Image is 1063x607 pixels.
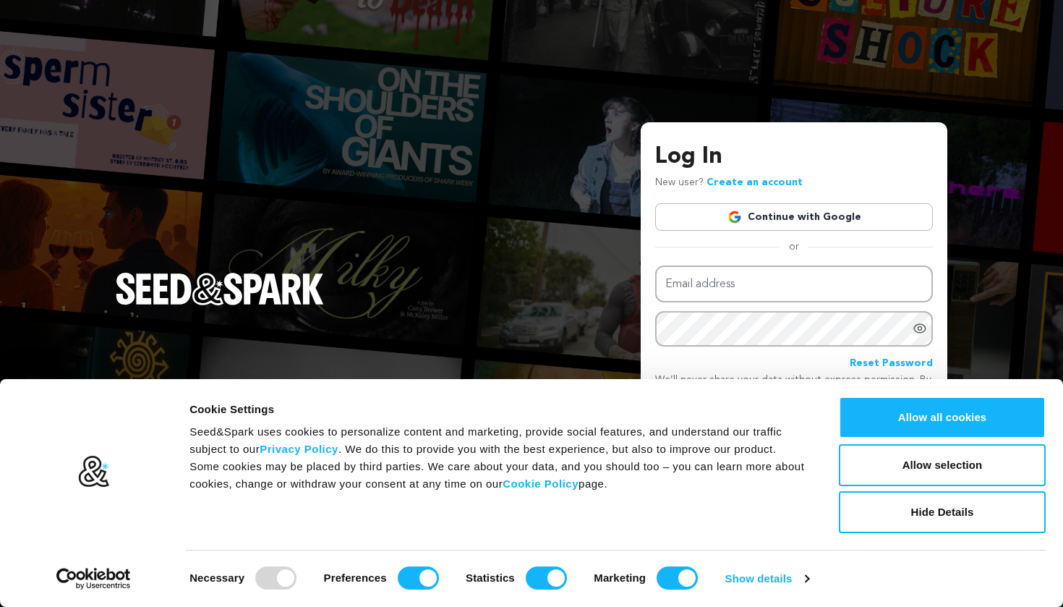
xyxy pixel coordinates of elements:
a: Reset Password [850,355,933,373]
button: Allow all cookies [839,396,1046,438]
a: Create an account [706,177,803,187]
a: Continue with Google [655,203,933,231]
span: or [780,239,808,254]
strong: Preferences [324,572,387,584]
a: Privacy Policy [260,443,338,455]
img: Seed&Spark Logo [116,273,324,305]
a: Cookie Policy [503,477,579,490]
button: Hide Details [839,491,1046,533]
div: Seed&Spark uses cookies to personalize content and marketing, provide social features, and unders... [189,423,806,493]
h3: Log In [655,140,933,174]
strong: Marketing [594,572,646,584]
input: Email address [655,266,933,302]
img: logo [77,455,110,488]
button: Allow selection [839,444,1046,486]
a: Show details [725,568,809,590]
a: Seed&Spark Homepage [116,273,324,334]
a: Usercentrics Cookiebot - opens in a new window [30,568,157,590]
strong: Necessary [189,572,244,584]
img: Google logo [727,210,742,224]
div: Cookie Settings [189,401,806,418]
strong: Statistics [466,572,515,584]
p: New user? [655,174,803,192]
p: We’ll never share your data without express permission. By continuing, you agree to our & . [655,372,933,423]
a: Show password as plain text. Warning: this will display your password on the screen. [913,321,927,336]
